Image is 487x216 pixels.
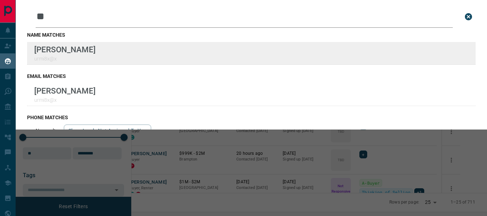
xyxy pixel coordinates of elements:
[64,125,151,137] button: show leads not assigned to you
[27,73,476,79] h3: email matches
[27,115,476,120] h3: phone matches
[34,56,96,62] p: urmi8x@x
[34,97,96,103] p: urmi8x@x
[461,10,476,24] button: close search bar
[34,86,96,95] p: [PERSON_NAME]
[27,32,476,38] h3: name matches
[36,128,60,133] p: No results.
[34,45,96,54] p: [PERSON_NAME]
